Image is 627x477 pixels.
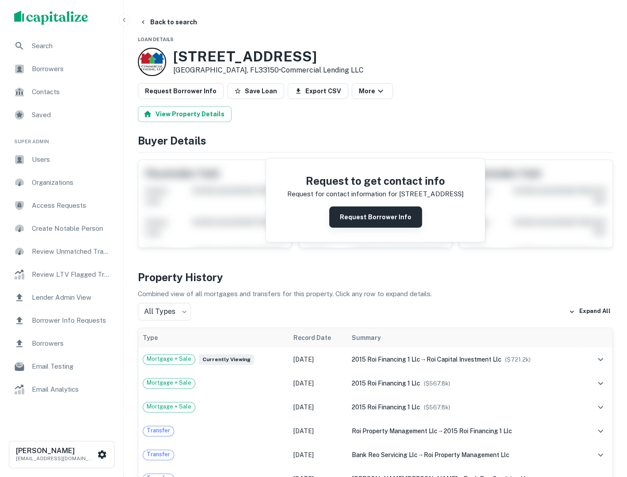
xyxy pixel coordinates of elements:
span: Transfer [143,426,174,435]
p: [GEOGRAPHIC_DATA], FL33150 • [173,65,364,76]
button: expand row [593,447,608,462]
td: [DATE] [289,395,347,419]
a: Review Unmatched Transactions [7,241,116,262]
h4: Property History [138,269,613,285]
p: [STREET_ADDRESS] [399,189,464,199]
span: Review LTV Flagged Transactions [32,269,111,280]
td: [DATE] [289,347,347,371]
td: [DATE] [289,443,347,467]
span: Contacts [32,87,111,97]
th: Type [138,328,289,347]
span: roi property management llc [424,451,509,458]
a: Create Notable Person [7,218,116,239]
a: Borrowers [7,58,116,80]
div: Contacts [7,81,116,103]
button: Request Borrower Info [329,206,422,228]
p: Combined view of all mortgages and transfers for this property. Click any row to expand details. [138,289,613,299]
span: Mortgage + Sale [143,378,195,387]
button: View Property Details [138,106,232,122]
div: All Types [138,303,191,321]
a: Email Testing [7,356,116,377]
button: Save Loan [227,83,284,99]
iframe: Chat Widget [583,406,627,449]
button: expand row [593,352,608,367]
span: Borrowers [32,338,111,349]
td: [DATE] [289,419,347,443]
span: ($ 567.8k ) [424,404,450,411]
div: → [352,355,578,364]
a: Email Analytics [7,379,116,400]
a: Borrower Info Requests [7,310,116,331]
button: Request Borrower Info [138,83,224,99]
button: [PERSON_NAME][EMAIL_ADDRESS][DOMAIN_NAME] [9,441,114,468]
h4: Buyer Details [138,133,613,149]
button: expand row [593,376,608,391]
button: Export CSV [288,83,348,99]
div: → [352,450,578,460]
span: Organizations [32,177,111,188]
span: roi capital investment llc [426,356,502,363]
span: Currently viewing [199,354,254,365]
span: roi property management llc [352,427,437,435]
span: Lender Admin View [32,292,111,303]
a: Lender Admin View [7,287,116,308]
span: Saved [32,110,111,120]
span: Borrower Info Requests [32,315,111,326]
span: ($ 567.8k ) [424,380,450,387]
button: Back to search [136,14,201,30]
a: Commercial Lending LLC [281,66,364,74]
a: Users [7,149,116,170]
td: [DATE] [289,371,347,395]
li: Super Admin [7,127,116,149]
a: Saved [7,104,116,126]
button: Expand All [566,305,613,318]
a: Access Requests [7,195,116,216]
a: Search [7,35,116,57]
span: Mortgage + Sale [143,402,195,411]
span: Email Testing [32,361,111,372]
a: Review LTV Flagged Transactions [7,264,116,285]
h3: [STREET_ADDRESS] [173,48,364,65]
a: Borrowers [7,333,116,354]
span: Search [32,41,111,51]
button: More [352,83,393,99]
span: bank reo servicing llc [352,451,418,458]
span: 2015 roi financing 1 llc [444,427,512,435]
span: Mortgage + Sale [143,355,195,363]
span: 2015 roi financing 1 llc [352,404,420,411]
th: Summary [347,328,583,347]
th: Record Date [289,328,347,347]
span: Borrowers [32,64,111,74]
span: Users [32,154,111,165]
p: Request for contact information for [287,189,397,199]
span: Access Requests [32,200,111,211]
span: 2015 roi financing 1 llc [352,356,420,363]
span: 2015 roi financing 1 llc [352,380,420,387]
span: Email Analytics [32,384,111,395]
button: expand row [593,400,608,415]
span: Create Notable Person [32,223,111,234]
span: Review Unmatched Transactions [32,246,111,257]
span: ($ 721.2k ) [505,356,531,363]
p: [EMAIL_ADDRESS][DOMAIN_NAME] [16,454,95,462]
img: capitalize-logo.png [14,11,88,25]
span: Transfer [143,450,174,459]
div: → [352,426,578,436]
a: Organizations [7,172,116,193]
h4: Request to get contact info [287,173,464,189]
h6: [PERSON_NAME] [16,447,95,454]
